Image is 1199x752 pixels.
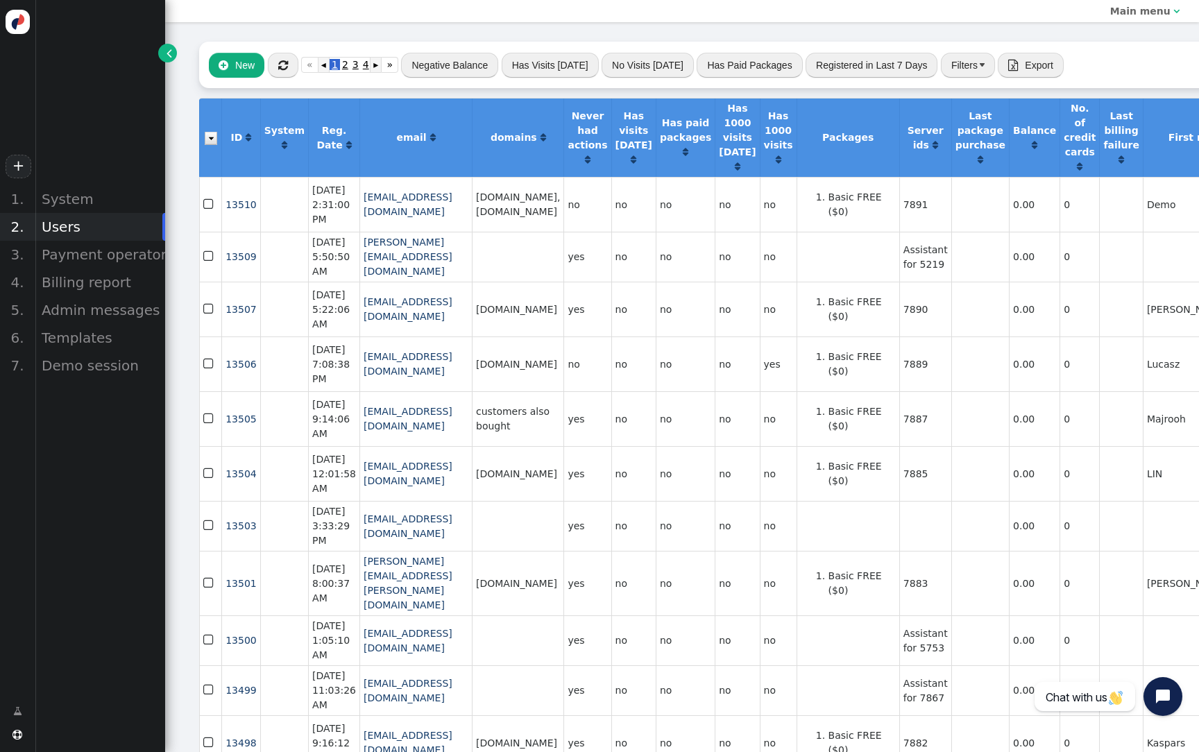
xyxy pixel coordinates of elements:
a:  [683,146,688,157]
b: System [264,125,305,136]
td: no [715,232,759,282]
td: no [715,446,759,501]
td: 0.00 [1009,446,1060,501]
td: 0 [1060,282,1099,336]
li: Basic FREE ($0) [828,190,896,219]
a: 13501 [226,578,257,589]
div: System [35,185,165,213]
td: no [715,665,759,715]
td: no [760,615,797,665]
span: Click to sort [430,133,436,142]
td: Assistant for 5219 [899,232,951,282]
b: Last billing failure [1103,110,1139,151]
td: 7883 [899,551,951,615]
span: 1 [330,59,340,70]
span: 13506 [226,359,257,370]
a: [EMAIL_ADDRESS][DOMAIN_NAME] [364,351,452,377]
td: no [715,391,759,446]
a:  [585,154,590,165]
a: 13504 [226,468,257,479]
td: no [715,177,759,232]
span: 13510 [226,199,257,210]
a: « [301,57,318,73]
a: [EMAIL_ADDRESS][DOMAIN_NAME] [364,678,452,703]
span: 3 [350,59,361,70]
a: + [6,155,31,178]
td: no [656,446,715,501]
span: 13503 [226,520,257,531]
a:  [246,132,251,143]
b: ID [231,132,243,143]
td: 0 [1060,665,1099,715]
span: Click to sort [1119,155,1124,164]
td: 0 [1060,391,1099,446]
td: 0 [1060,336,1099,391]
b: Has 1000 visits [764,110,793,151]
td: yes [563,232,611,282]
span: Click to sort [346,140,352,150]
td: 7891 [899,177,951,232]
span: [DATE] 5:22:06 AM [312,289,350,330]
a:  [346,139,352,151]
button: No Visits [DATE] [602,53,694,78]
button: Has Paid Packages [697,53,802,78]
td: no [760,282,797,336]
td: yes [563,615,611,665]
b: Packages [822,132,874,143]
td: no [760,232,797,282]
td: no [760,446,797,501]
td: 0 [1060,446,1099,501]
td: [DOMAIN_NAME], [DOMAIN_NAME] [472,177,563,232]
td: 0.00 [1009,177,1060,232]
span: Click to sort [585,155,590,164]
td: no [760,501,797,551]
td: [DOMAIN_NAME] [472,336,563,391]
img: icon_dropdown_trigger.png [205,132,217,145]
td: no [715,336,759,391]
td: yes [563,665,611,715]
span: Click to sort [683,147,688,157]
td: 7887 [899,391,951,446]
a:  [631,154,636,165]
a:  [1119,154,1124,165]
td: no [611,391,656,446]
td: no [611,501,656,551]
a:  [1077,161,1082,172]
td: yes [563,282,611,336]
td: 0.00 [1009,551,1060,615]
td: no [611,665,656,715]
td: yes [563,446,611,501]
div: Users [35,213,165,241]
td: no [656,232,715,282]
td: no [760,551,797,615]
td: 7890 [899,282,951,336]
span: [DATE] 2:31:00 PM [312,185,350,225]
td: no [656,551,715,615]
span:  [203,574,216,592]
span:  [203,464,216,483]
span: Click to sort [735,162,740,171]
span:  [1008,60,1018,71]
span: [DATE] 5:50:50 AM [312,237,350,277]
td: 7889 [899,336,951,391]
td: 0.00 [1009,336,1060,391]
td: [DOMAIN_NAME] [472,282,563,336]
span:  [1173,6,1180,16]
td: 0.00 [1009,501,1060,551]
td: no [611,615,656,665]
span: 13499 [226,685,257,696]
a: [PERSON_NAME][EMAIL_ADDRESS][DOMAIN_NAME] [364,237,452,277]
td: no [760,665,797,715]
td: no [656,336,715,391]
a:  [735,161,740,172]
b: email [396,132,426,143]
b: Has visits [DATE] [615,110,652,151]
a:  [933,139,938,151]
span:  [203,516,216,535]
a: 13507 [226,304,257,315]
span: [DATE] 9:14:06 AM [312,399,350,439]
td: no [715,615,759,665]
span:  [219,60,228,71]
